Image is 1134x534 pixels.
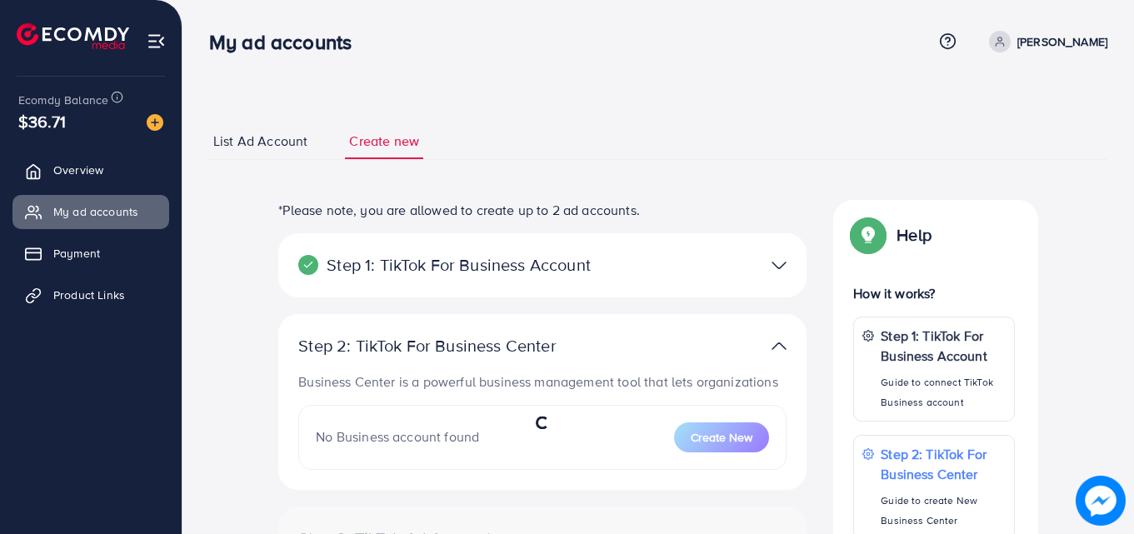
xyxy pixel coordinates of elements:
[1017,32,1107,52] p: [PERSON_NAME]
[349,132,419,151] span: Create new
[772,334,787,358] img: TikTok partner
[53,245,100,262] span: Payment
[17,23,129,49] img: logo
[982,31,1107,52] a: [PERSON_NAME]
[853,220,883,250] img: Popup guide
[12,195,169,228] a: My ad accounts
[881,491,1006,531] p: Guide to create New Business Center
[209,30,365,54] h3: My ad accounts
[53,162,103,178] span: Overview
[147,114,163,131] img: image
[881,372,1006,412] p: Guide to connect TikTok Business account
[1077,477,1124,524] img: image
[897,225,932,245] p: Help
[881,326,1006,366] p: Step 1: TikTok For Business Account
[881,444,1006,484] p: Step 2: TikTok For Business Center
[147,32,166,51] img: menu
[12,237,169,270] a: Payment
[53,287,125,303] span: Product Links
[12,153,169,187] a: Overview
[53,203,138,220] span: My ad accounts
[18,92,108,108] span: Ecomdy Balance
[853,283,1015,303] p: How it works?
[772,253,787,277] img: TikTok partner
[278,200,807,220] p: *Please note, you are allowed to create up to 2 ad accounts.
[298,336,615,356] p: Step 2: TikTok For Business Center
[18,109,66,133] span: $36.71
[12,278,169,312] a: Product Links
[298,255,615,275] p: Step 1: TikTok For Business Account
[213,132,307,151] span: List Ad Account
